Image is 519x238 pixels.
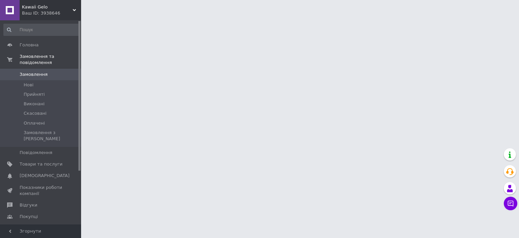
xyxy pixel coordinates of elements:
[24,130,79,142] span: Замовлення з [PERSON_NAME]
[20,202,37,208] span: Відгуки
[20,150,52,156] span: Повідомлення
[504,197,517,210] button: Чат з покупцем
[20,161,63,167] span: Товари та послуги
[24,101,45,107] span: Виконані
[20,185,63,197] span: Показники роботи компанії
[24,120,45,126] span: Оплачені
[20,173,70,179] span: [DEMOGRAPHIC_DATA]
[3,24,80,36] input: Пошук
[20,53,81,66] span: Замовлення та повідомлення
[20,42,39,48] span: Головна
[22,4,73,10] span: Kawaii Gelo
[20,71,48,78] span: Замовлення
[24,91,45,98] span: Прийняті
[24,110,47,116] span: Скасовані
[24,82,33,88] span: Нові
[20,214,38,220] span: Покупці
[22,10,81,16] div: Ваш ID: 3938646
